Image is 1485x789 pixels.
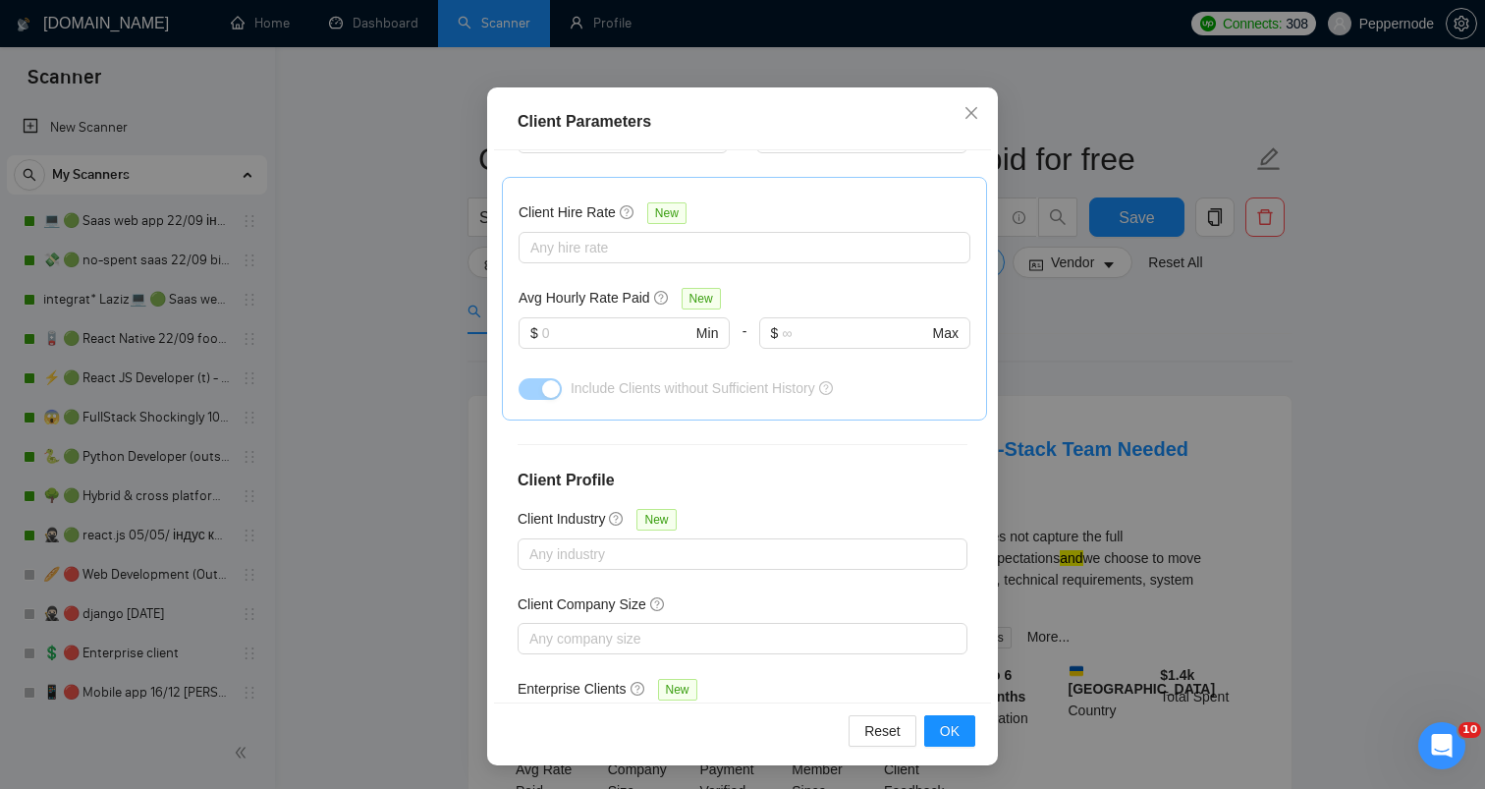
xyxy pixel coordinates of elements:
[1418,722,1465,769] iframe: Intercom live chat
[519,287,650,309] h5: Avg Hourly Rate Paid
[636,509,676,531] span: New
[963,105,979,121] span: close
[609,511,625,527] span: question-circle
[730,317,758,372] div: -
[518,469,967,492] h4: Client Profile
[658,679,697,701] span: New
[654,290,670,306] span: question-circle
[782,322,928,344] input: ∞
[519,201,616,223] h5: Client Hire Rate
[682,288,721,310] span: New
[924,715,975,747] button: OK
[819,381,833,395] span: question-circle
[940,720,960,742] span: OK
[631,681,646,697] span: question-circle
[518,110,967,134] div: Client Parameters
[771,322,779,344] span: $
[933,322,959,344] span: Max
[620,204,635,220] span: question-circle
[518,508,605,530] h5: Client Industry
[518,678,627,700] h5: Enterprise Clients
[530,322,538,344] span: $
[864,720,901,742] span: Reset
[571,380,815,396] span: Include Clients without Sufficient History
[945,87,998,141] button: Close
[518,593,646,615] h5: Client Company Size
[696,322,719,344] span: Min
[849,715,916,747] button: Reset
[1458,722,1481,738] span: 10
[728,122,756,177] div: -
[647,202,687,224] span: New
[542,322,692,344] input: 0
[650,596,666,612] span: question-circle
